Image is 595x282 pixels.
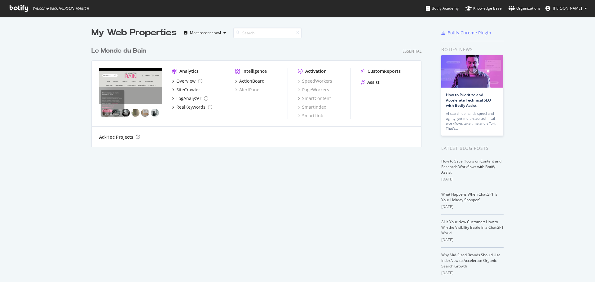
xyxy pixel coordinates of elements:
a: Botify Chrome Plugin [441,30,491,36]
div: Botify Chrome Plugin [447,30,491,36]
img: lemondedubain.com [99,68,162,118]
a: SmartIndex [298,104,326,110]
a: CustomReports [361,68,401,74]
div: Organizations [509,5,540,11]
a: ActionBoard [235,78,265,84]
a: AlertPanel [235,87,261,93]
a: RealKeywords [172,104,212,110]
button: Most recent crawl [182,28,228,38]
div: Knowledge Base [465,5,502,11]
div: Botify Academy [426,5,459,11]
a: Assist [361,79,380,85]
span: Anaïs Grandjean [553,6,582,11]
a: Overview [172,78,202,84]
a: AI Is Your New Customer: How to Win the Visibility Battle in a ChatGPT World [441,219,504,236]
div: CustomReports [368,68,401,74]
div: [DATE] [441,237,504,243]
input: Search [233,28,302,38]
a: PageWorkers [298,87,329,93]
a: SiteCrawler [172,87,200,93]
div: SiteCrawler [176,87,200,93]
div: [DATE] [441,176,504,182]
div: Botify news [441,46,504,53]
div: Most recent crawl [190,31,221,35]
div: Le Monde du Bain [91,46,146,55]
div: [DATE] [441,270,504,276]
div: Overview [176,78,196,84]
div: grid [91,39,426,147]
span: Welcome back, [PERSON_NAME] ! [33,6,89,11]
div: LogAnalyzer [176,95,201,102]
div: Assist [367,79,380,85]
a: SmartLink [298,113,323,119]
a: SmartContent [298,95,331,102]
div: Ad-Hoc Projects [99,134,133,140]
div: RealKeywords [176,104,205,110]
div: Analytics [179,68,199,74]
div: ActionBoard [239,78,265,84]
div: My Web Properties [91,27,177,39]
div: Latest Blog Posts [441,145,504,152]
div: Intelligence [242,68,267,74]
button: [PERSON_NAME] [540,3,592,13]
a: Why Mid-Sized Brands Should Use IndexNow to Accelerate Organic Search Growth [441,252,500,269]
a: Le Monde du Bain [91,46,149,55]
a: How to Save Hours on Content and Research Workflows with Botify Assist [441,158,501,175]
a: What Happens When ChatGPT Is Your Holiday Shopper? [441,192,497,202]
div: Essential [403,49,421,54]
div: Activation [305,68,327,74]
a: How to Prioritize and Accelerate Technical SEO with Botify Assist [446,92,491,108]
a: SpeedWorkers [298,78,332,84]
div: AI search demands speed and agility, yet multi-step technical workflows take time and effort. Tha... [446,111,499,131]
img: How to Prioritize and Accelerate Technical SEO with Botify Assist [441,55,503,88]
a: LogAnalyzer [172,95,208,102]
div: [DATE] [441,204,504,210]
